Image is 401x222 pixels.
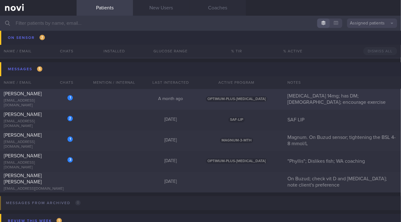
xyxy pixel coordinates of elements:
[4,161,73,170] div: [EMAIL_ADDRESS][DOMAIN_NAME]
[86,77,142,89] div: Mention / Internal
[238,48,240,52] sub: %
[199,77,274,89] div: Active Program
[284,135,401,147] div: Magnum. On Buzud sensor; tightening the BSL 4-8 mmol/L
[67,95,73,101] div: 1
[206,97,267,102] span: OPTIMUM-PLUS-[MEDICAL_DATA]
[142,159,199,164] div: [DATE]
[4,99,73,108] div: [EMAIL_ADDRESS][DOMAIN_NAME]
[4,112,42,117] span: [PERSON_NAME]
[177,46,182,51] span: 8.1
[67,116,73,121] div: 2
[4,48,73,57] div: [EMAIL_ADDRESS][DOMAIN_NAME]
[160,46,168,51] span: 5.3
[221,48,223,51] sub: %
[4,133,42,138] span: [PERSON_NAME]
[206,159,267,164] span: OPTIMUM-PLUS-[MEDICAL_DATA]
[284,117,401,123] div: SAF LIP
[142,138,199,144] div: [DATE]
[4,140,73,150] div: [EMAIL_ADDRESS][DOMAIN_NAME]
[4,92,42,97] span: [PERSON_NAME]
[228,117,245,123] span: SAF-LIP
[284,176,401,188] div: On Buzud; check vit D and [MEDICAL_DATA]; note client's preference
[67,137,73,142] div: 1
[67,157,73,163] div: 3
[142,97,199,102] div: A month ago
[274,45,312,51] div: 25
[4,119,73,129] div: [EMAIL_ADDRESS][DOMAIN_NAME]
[347,18,397,28] button: Assigned patients
[4,187,73,192] div: [EMAIL_ADDRESS][DOMAIN_NAME]
[142,77,199,89] div: Last Interacted
[284,93,401,106] div: [MEDICAL_DATA] 14mg; has DM; [DEMOGRAPHIC_DATA]; encourage exercise
[67,44,73,50] div: 2
[142,179,199,185] div: [DATE]
[4,173,42,185] span: [PERSON_NAME] [PERSON_NAME]
[37,66,42,72] span: 5
[218,46,229,53] div: 0
[75,200,81,206] span: 0
[4,29,73,34] div: [EMAIL_ADDRESS][DOMAIN_NAME]
[4,199,82,208] div: Messages from Archived
[51,77,77,89] div: Chats
[244,46,255,53] div: 10
[231,46,243,53] div: 91
[253,48,255,51] sub: %
[86,45,142,51] div: [DATE]
[220,138,253,143] span: MAGNUM-3-MTH
[284,77,401,89] div: Notes
[295,47,297,51] sub: %
[142,117,199,123] div: [DATE]
[4,154,42,159] span: [PERSON_NAME]
[4,40,42,45] span: [PERSON_NAME]
[6,65,44,74] div: Messages
[284,158,401,165] div: "Phyllis"; Dislikes fish; WA coaching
